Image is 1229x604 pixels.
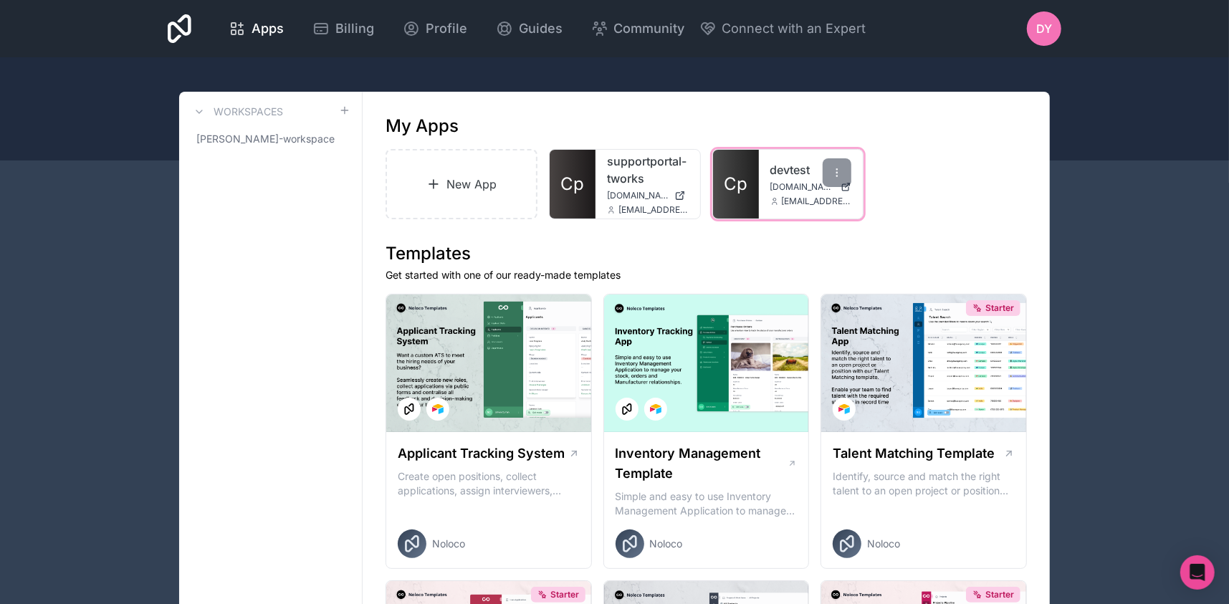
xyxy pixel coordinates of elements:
[580,13,697,44] a: Community
[616,444,788,484] h1: Inventory Management Template
[607,190,689,201] a: [DOMAIN_NAME]
[391,13,479,44] a: Profile
[191,126,350,152] a: [PERSON_NAME]-workspace
[550,150,596,219] a: Cp
[699,19,866,39] button: Connect with an Expert
[560,173,584,196] span: Cp
[1036,20,1052,37] span: DY
[650,537,683,551] span: Noloco
[722,19,866,39] span: Connect with an Expert
[713,150,759,219] a: Cp
[301,13,386,44] a: Billing
[398,444,565,464] h1: Applicant Tracking System
[833,444,995,464] h1: Talent Matching Template
[650,403,661,415] img: Airtable Logo
[607,153,689,187] a: supportportal-tworks
[196,132,335,146] span: [PERSON_NAME]-workspace
[838,403,850,415] img: Airtable Logo
[426,19,467,39] span: Profile
[607,190,669,201] span: [DOMAIN_NAME]
[550,589,579,600] span: Starter
[985,589,1014,600] span: Starter
[833,469,1015,498] p: Identify, source and match the right talent to an open project or position with our Talent Matchi...
[618,204,689,216] span: [EMAIL_ADDRESS][DOMAIN_NAME]
[770,161,852,178] a: devtest
[386,149,537,219] a: New App
[484,13,574,44] a: Guides
[335,19,374,39] span: Billing
[1180,555,1215,590] div: Open Intercom Messenger
[252,19,284,39] span: Apps
[386,115,459,138] h1: My Apps
[191,103,283,120] a: Workspaces
[398,469,580,498] p: Create open positions, collect applications, assign interviewers, centralise candidate feedback a...
[782,196,852,207] span: [EMAIL_ADDRESS][DOMAIN_NAME]
[217,13,295,44] a: Apps
[724,173,747,196] span: Cp
[985,302,1014,314] span: Starter
[386,268,1027,282] p: Get started with one of our ready-made templates
[432,403,444,415] img: Airtable Logo
[770,181,852,193] a: [DOMAIN_NAME]
[867,537,900,551] span: Noloco
[614,19,685,39] span: Community
[519,19,563,39] span: Guides
[432,537,465,551] span: Noloco
[214,105,283,119] h3: Workspaces
[616,489,798,518] p: Simple and easy to use Inventory Management Application to manage your stock, orders and Manufact...
[386,242,1027,265] h1: Templates
[770,181,836,193] span: [DOMAIN_NAME]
